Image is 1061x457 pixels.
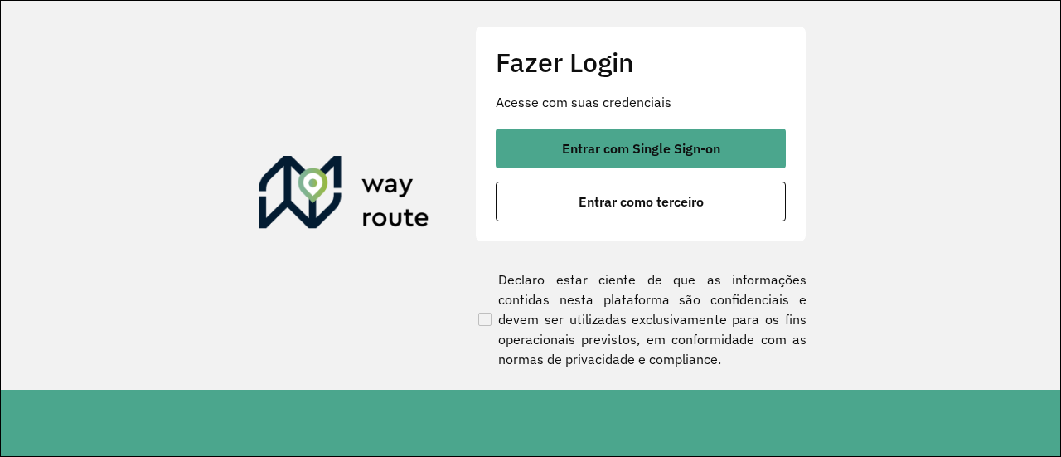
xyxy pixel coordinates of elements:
label: Declaro estar ciente de que as informações contidas nesta plataforma são confidenciais e devem se... [475,270,807,369]
p: Acesse com suas credenciais [496,92,786,112]
span: Entrar como terceiro [579,195,704,208]
button: button [496,129,786,168]
h2: Fazer Login [496,46,786,78]
span: Entrar com Single Sign-on [562,142,720,155]
button: button [496,182,786,221]
img: Roteirizador AmbevTech [259,156,429,236]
